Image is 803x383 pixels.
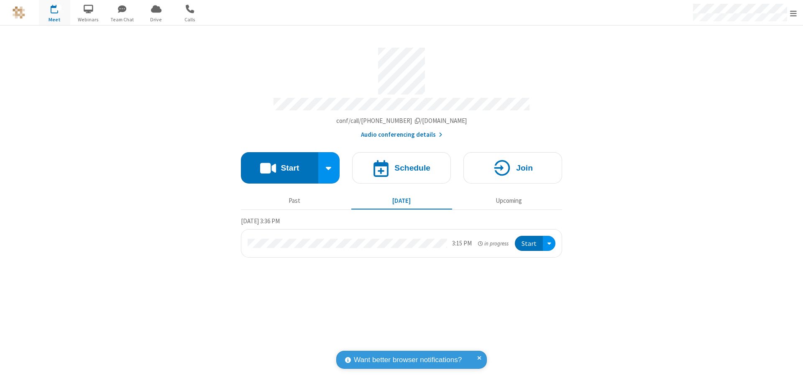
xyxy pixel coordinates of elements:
[281,164,299,172] h4: Start
[352,152,451,184] button: Schedule
[241,217,280,225] span: [DATE] 3:36 PM
[174,16,206,23] span: Calls
[394,164,430,172] h4: Schedule
[141,16,172,23] span: Drive
[318,152,340,184] div: Start conference options
[543,236,555,251] div: Open menu
[336,117,467,125] span: Copy my meeting room link
[241,216,562,258] section: Today's Meetings
[478,240,509,248] em: in progress
[351,193,452,209] button: [DATE]
[13,6,25,19] img: QA Selenium DO NOT DELETE OR CHANGE
[73,16,104,23] span: Webinars
[515,236,543,251] button: Start
[516,164,533,172] h4: Join
[782,361,797,377] iframe: Chat
[56,5,62,11] div: 1
[458,193,559,209] button: Upcoming
[244,193,345,209] button: Past
[463,152,562,184] button: Join
[361,130,442,140] button: Audio conferencing details
[336,116,467,126] button: Copy my meeting room linkCopy my meeting room link
[452,239,472,248] div: 3:15 PM
[39,16,70,23] span: Meet
[354,355,462,365] span: Want better browser notifications?
[107,16,138,23] span: Team Chat
[241,152,318,184] button: Start
[241,41,562,140] section: Account details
